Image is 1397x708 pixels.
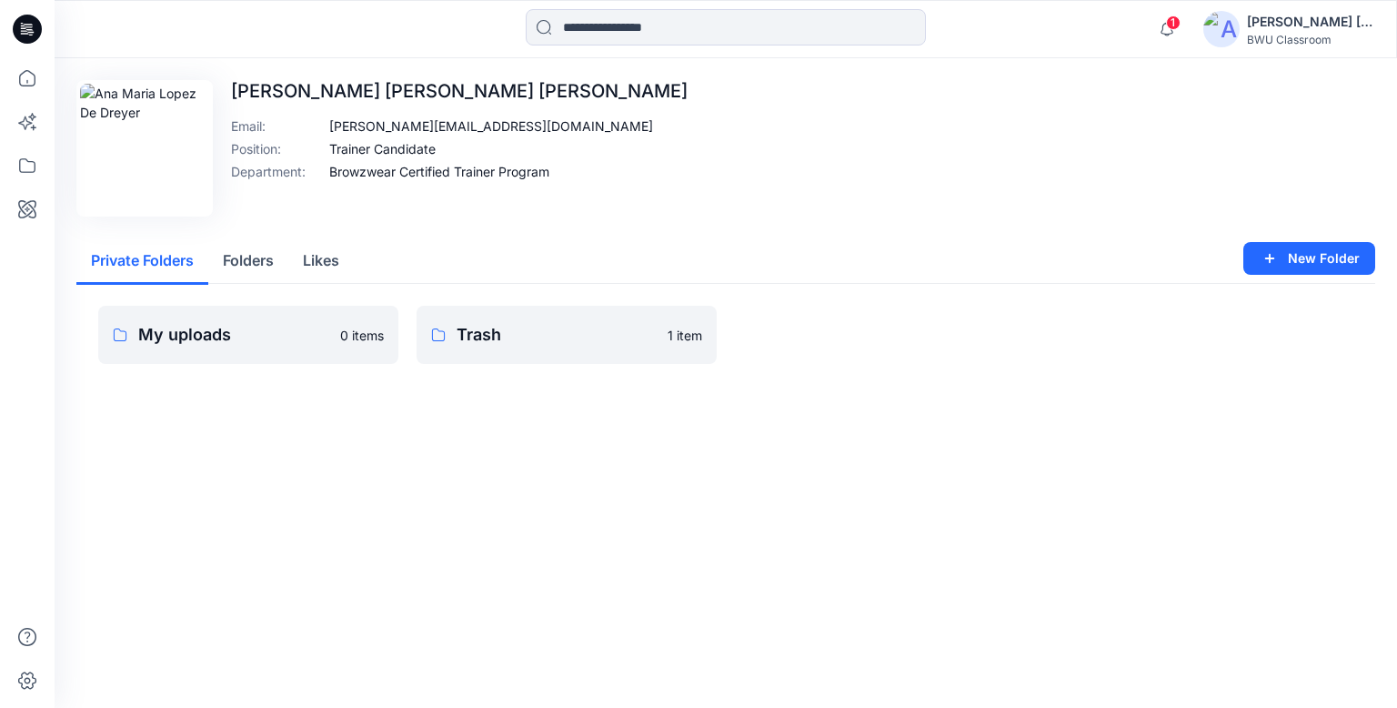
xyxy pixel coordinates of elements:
[340,326,384,345] p: 0 items
[1247,33,1374,46] div: BWU Classroom
[98,306,398,364] a: My uploads0 items
[1166,15,1181,30] span: 1
[668,326,702,345] p: 1 item
[76,238,208,285] button: Private Folders
[1247,11,1374,33] div: [PERSON_NAME] [PERSON_NAME] [PERSON_NAME]
[457,322,657,348] p: Trash
[1243,242,1375,275] button: New Folder
[231,162,322,181] p: Department :
[329,162,549,181] p: Browzwear Certified Trainer Program
[288,238,354,285] button: Likes
[208,238,288,285] button: Folders
[231,139,322,158] p: Position :
[138,322,329,348] p: My uploads
[231,80,688,102] p: [PERSON_NAME] [PERSON_NAME] [PERSON_NAME]
[329,139,436,158] p: Trainer Candidate
[329,116,653,136] p: [PERSON_NAME][EMAIL_ADDRESS][DOMAIN_NAME]
[417,306,717,364] a: Trash1 item
[231,116,322,136] p: Email :
[1203,11,1240,47] img: avatar
[80,84,209,213] img: Ana Maria Lopez De Dreyer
